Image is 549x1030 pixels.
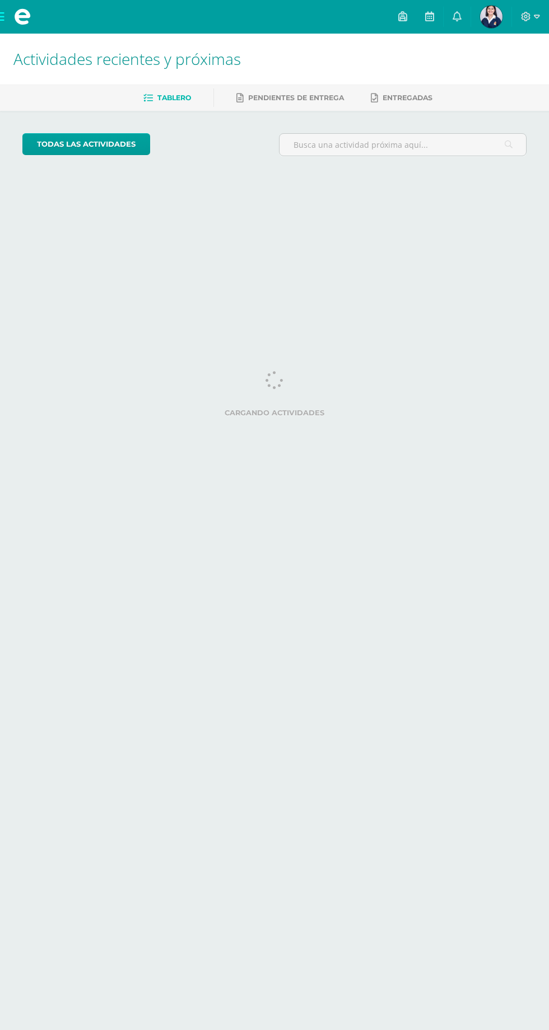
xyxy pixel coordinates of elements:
[157,93,191,102] span: Tablero
[22,133,150,155] a: todas las Actividades
[13,48,241,69] span: Actividades recientes y próximas
[383,93,432,102] span: Entregadas
[280,134,526,156] input: Busca una actividad próxima aquí...
[480,6,503,28] img: c9529e1355c96afb2827b4511a60110c.png
[236,89,344,107] a: Pendientes de entrega
[248,93,344,102] span: Pendientes de entrega
[371,89,432,107] a: Entregadas
[22,409,527,417] label: Cargando actividades
[143,89,191,107] a: Tablero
